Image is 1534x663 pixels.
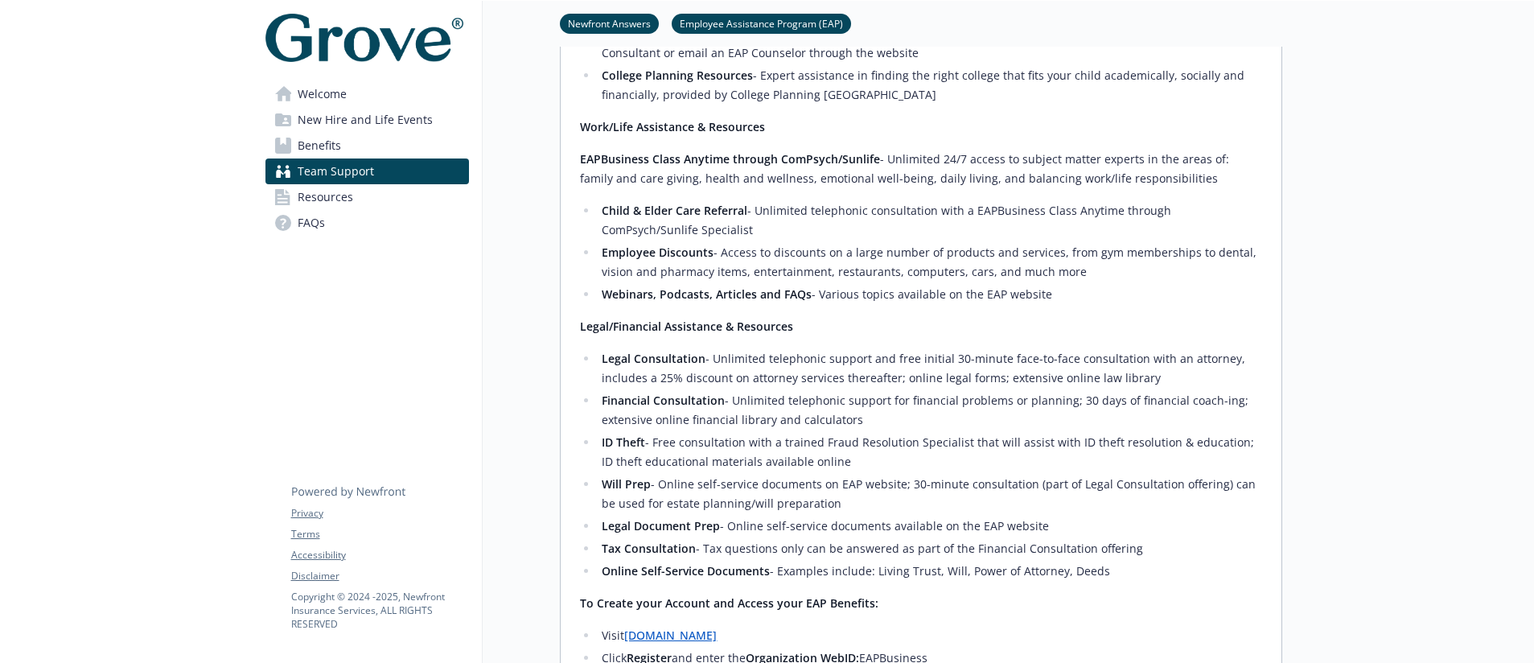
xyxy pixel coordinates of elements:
a: Newfront Answers [560,15,659,31]
strong: Legal Document Prep [602,518,720,533]
span: Resources [298,184,353,210]
a: Benefits [265,133,469,159]
strong: Webinars, Podcasts, Articles and FAQs [602,286,812,302]
li: - Expert assistance in finding the right college that fits your child academically, socially and ... [598,66,1262,105]
a: New Hire and Life Events [265,107,469,133]
span: FAQs [298,210,325,236]
li: - Access to discounts on a large number of products and services, from gym memberships to dental,... [598,243,1262,282]
li: - Examples include: Living Trust, Will, Power of Attorney, Deeds [598,562,1262,581]
a: Terms [291,527,468,542]
a: Resources [265,184,469,210]
strong: Will Prep [602,476,651,492]
strong: Child & Elder Care Referral [602,203,747,218]
a: Accessibility [291,548,468,562]
li: Visit [598,626,1262,645]
p: - Unlimited 24/7 access to subject matter experts in the areas of: family and care giving, health... [580,150,1262,188]
a: FAQs [265,210,469,236]
p: Copyright © 2024 - 2025 , Newfront Insurance Services, ALL RIGHTS RESERVED [291,590,468,631]
li: - Online self-service documents available on the EAP website [598,517,1262,536]
li: - Tax questions only can be answered as part of the Financial Consultation offering [598,539,1262,558]
strong: Employee Discounts [602,245,714,260]
strong: College Planning Resources [602,68,753,83]
strong: Legal/Financial Assistance & Resources [580,319,793,334]
strong: Legal Consultation [602,351,705,366]
span: New Hire and Life Events [298,107,433,133]
a: Team Support [265,159,469,184]
strong: To Create your Account and Access your EAP Benefits: [580,595,878,611]
span: Team Support [298,159,374,184]
strong: Financial Consultation [602,393,725,408]
a: Privacy [291,506,468,521]
li: - Online self-service documents on EAP website; 30-minute consultation (part of Legal Consultatio... [598,475,1262,513]
li: - Unlimited telephonic support for financial problems or planning; 30 days of financial coach-ing... [598,391,1262,430]
strong: Tax Consultation [602,541,696,556]
li: - Unlimited telephonic support and free initial 30-minute face-to-face consultation with an attor... [598,349,1262,388]
span: Benefits [298,133,341,159]
a: Welcome [265,81,469,107]
a: Employee Assistance Program (EAP) [672,15,851,31]
li: - Free consultation with a trained Fraud Resolution Specialist that will assist with ID theft res... [598,433,1262,472]
li: - Various topics available on the EAP website [598,285,1262,304]
strong: Online Self-Service Documents [602,563,770,579]
a: [DOMAIN_NAME] [624,628,717,643]
strong: ID Theft [602,434,645,450]
a: Disclaimer [291,569,468,583]
li: - Unlimited telephonic consultation with a EAPBusiness Class Anytime through ComPsych/Sunlife Spe... [598,201,1262,240]
strong: EAPBusiness Class Anytime through ComPsych/Sunlife [580,151,880,167]
strong: Work/Life Assistance & Resources [580,119,765,134]
span: Welcome [298,81,347,107]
